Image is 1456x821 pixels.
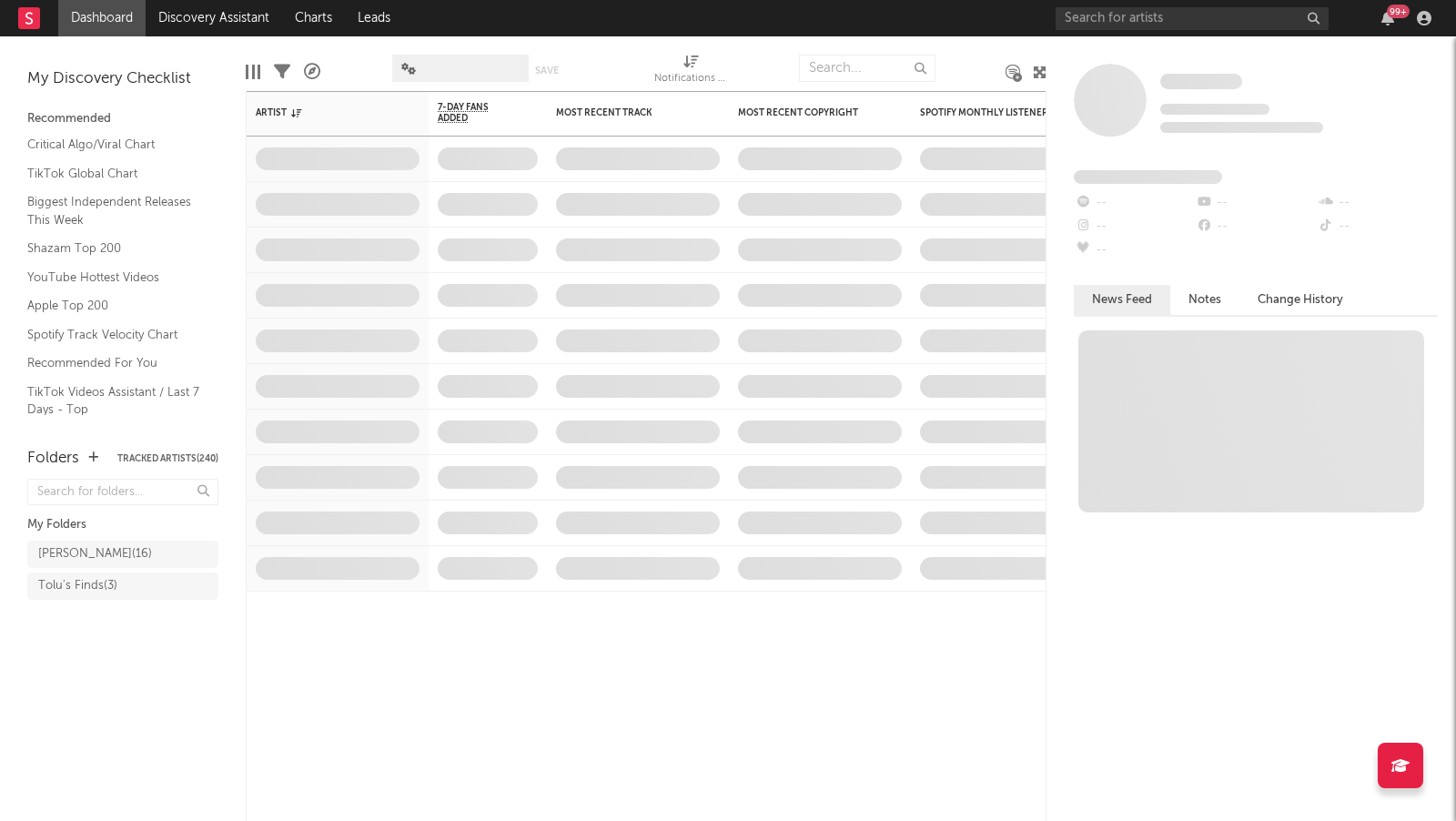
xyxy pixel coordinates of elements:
[27,135,200,155] a: Critical Algo/Viral Chart
[1160,74,1242,89] span: Some Artist
[27,325,200,345] a: Spotify Track Velocity Chart
[1160,104,1269,115] span: Tracking Since: [DATE]
[27,268,200,288] a: YouTube Hottest Videos
[256,107,392,118] div: Artist
[556,107,693,118] div: Most Recent Track
[920,107,1057,118] div: Spotify Monthly Listeners
[1074,238,1195,262] div: --
[654,68,727,90] div: Notifications (Artist)
[1381,11,1394,25] button: 99+
[27,68,218,90] div: My Discovery Checklist
[1387,5,1410,18] div: 99 +
[654,46,727,98] div: Notifications (Artist)
[1074,215,1195,238] div: --
[27,514,218,536] div: My Folders
[799,55,935,82] input: Search...
[27,238,200,258] a: Shazam Top 200
[1074,191,1195,215] div: --
[1160,73,1242,91] a: Some Artist
[27,164,200,184] a: TikTok Global Chart
[1239,285,1361,315] button: Change History
[304,46,320,98] div: A&R Pipeline
[1170,285,1239,315] button: Notes
[27,108,218,130] div: Recommended
[535,66,559,76] button: Save
[117,454,218,463] button: Tracked Artists(240)
[27,382,200,420] a: TikTok Videos Assistant / Last 7 Days - Top
[38,543,152,565] div: [PERSON_NAME] ( 16 )
[27,479,218,505] input: Search for folders...
[1074,170,1222,184] span: Fans Added by Platform
[1074,285,1170,315] button: News Feed
[738,107,875,118] div: Most Recent Copyright
[27,573,218,600] a: Tolu's Finds(3)
[1195,215,1316,238] div: --
[27,448,79,470] div: Folders
[1317,191,1438,215] div: --
[1195,191,1316,215] div: --
[246,46,260,98] div: Edit Columns
[1160,122,1323,133] span: 0 fans last week
[1317,215,1438,238] div: --
[27,192,200,229] a: Biggest Independent Releases This Week
[438,102,511,124] span: 7-Day Fans Added
[27,296,200,316] a: Apple Top 200
[38,575,117,597] div: Tolu's Finds ( 3 )
[1056,7,1329,30] input: Search for artists
[27,353,200,373] a: Recommended For You
[27,541,218,568] a: [PERSON_NAME](16)
[274,46,290,98] div: Filters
